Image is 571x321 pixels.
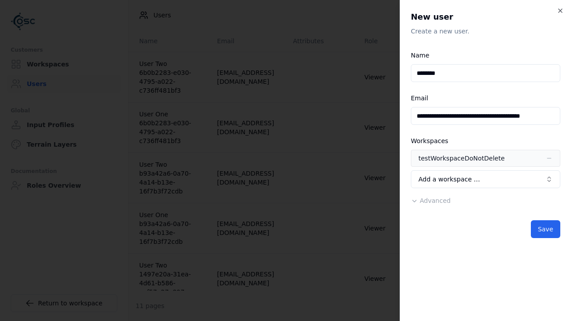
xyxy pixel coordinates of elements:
[418,175,480,184] span: Add a workspace …
[411,52,429,59] label: Name
[411,95,428,102] label: Email
[411,11,560,23] h2: New user
[411,27,560,36] p: Create a new user.
[418,154,505,163] div: testWorkspaceDoNotDelete
[420,197,451,204] span: Advanced
[411,137,448,144] label: Workspaces
[411,196,451,205] button: Advanced
[531,220,560,238] button: Save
